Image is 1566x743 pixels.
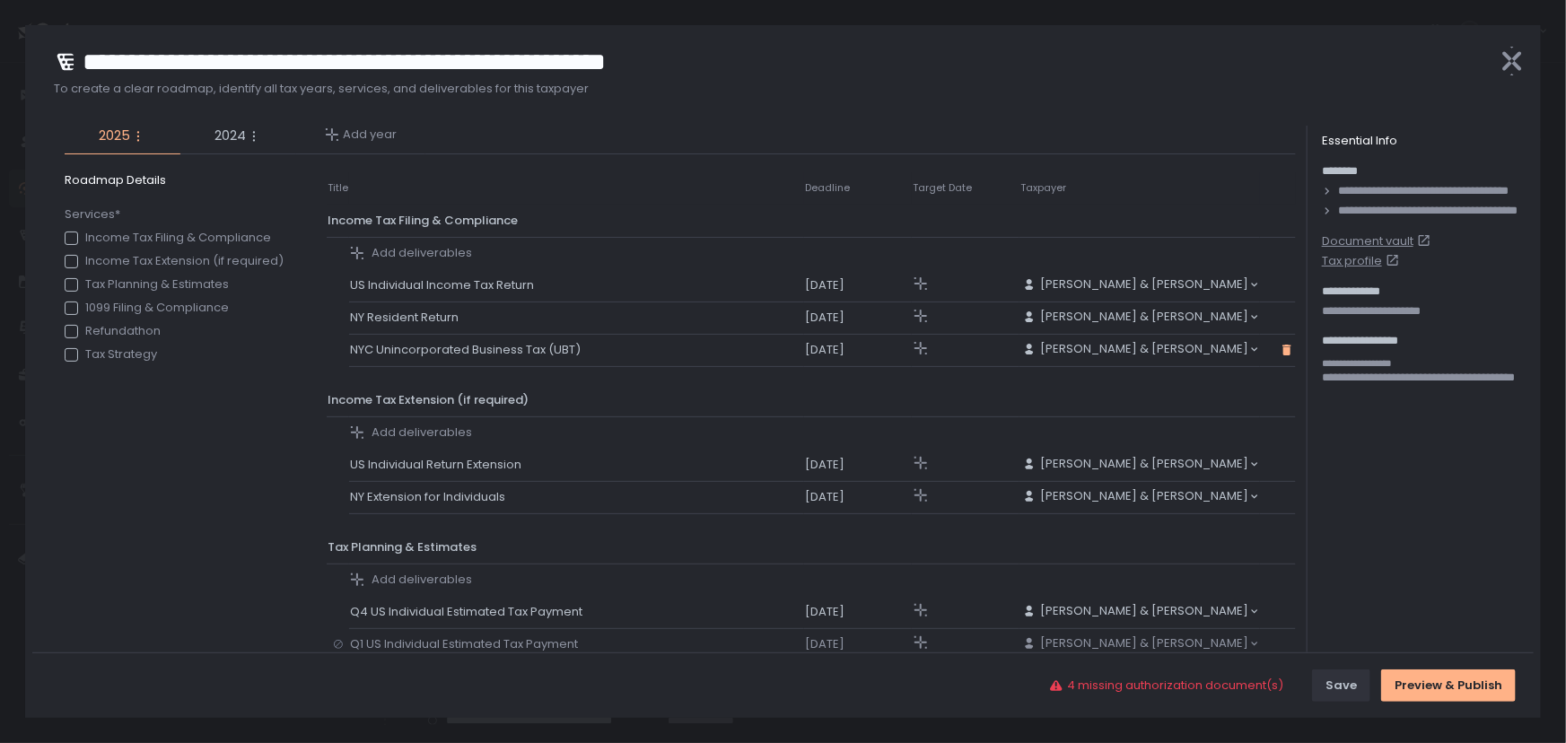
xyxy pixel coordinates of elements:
[1022,504,1023,506] input: Search for option
[1322,133,1527,149] div: Essential Info
[805,277,911,293] div: [DATE]
[1040,488,1248,504] span: [PERSON_NAME] & [PERSON_NAME]
[804,172,912,205] th: Deadline
[1325,677,1357,694] div: Save
[1022,325,1023,327] input: Search for option
[1040,603,1248,619] span: [PERSON_NAME] & [PERSON_NAME]
[1020,341,1259,359] div: Search for option
[372,424,472,441] span: Add deliverables
[99,126,130,146] span: 2025
[1020,603,1259,621] div: Search for option
[350,277,541,293] span: US Individual Income Tax Return
[1020,309,1259,327] div: Search for option
[805,636,911,652] div: [DATE]
[1022,357,1023,359] input: Search for option
[1022,651,1023,653] input: Search for option
[1040,341,1248,357] span: [PERSON_NAME] & [PERSON_NAME]
[1322,233,1527,249] a: Document vault
[350,342,588,358] span: NYC Unincorporated Business Tax (UBT)
[1022,619,1023,621] input: Search for option
[350,310,466,326] span: NY Resident Return
[350,457,529,473] span: US Individual Return Extension
[54,81,1483,97] span: To create a clear roadmap, identify all tax years, services, and deliverables for this taxpayer
[1322,253,1527,269] a: Tax profile
[1020,276,1259,294] div: Search for option
[65,172,291,188] span: Roadmap Details
[328,391,529,408] span: Income Tax Extension (if required)
[1067,677,1283,694] span: 4 missing authorization document(s)
[1040,276,1248,293] span: [PERSON_NAME] & [PERSON_NAME]
[350,604,590,620] span: Q4 US Individual Estimated Tax Payment
[1040,456,1248,472] span: [PERSON_NAME] & [PERSON_NAME]
[912,172,1019,205] th: Target Date
[214,126,246,146] span: 2024
[805,489,911,505] div: [DATE]
[65,206,120,223] span: Services*
[325,127,397,143] button: Add year
[805,310,911,326] div: [DATE]
[1381,669,1516,702] button: Preview & Publish
[328,212,518,229] span: Income Tax Filing & Compliance
[328,538,477,555] span: Tax Planning & Estimates
[372,245,472,261] span: Add deliverables
[1040,309,1248,325] span: [PERSON_NAME] & [PERSON_NAME]
[327,172,349,205] th: Title
[1020,635,1259,653] div: Search for option
[1040,635,1248,651] span: [PERSON_NAME] & [PERSON_NAME]
[1020,456,1259,474] div: Search for option
[805,342,911,358] div: [DATE]
[805,457,911,473] div: [DATE]
[372,572,472,588] span: Add deliverables
[1022,472,1023,474] input: Search for option
[1020,488,1259,506] div: Search for option
[1395,677,1502,694] div: Preview & Publish
[805,604,911,620] div: [DATE]
[1022,293,1023,294] input: Search for option
[1312,669,1370,702] button: Save
[350,489,512,505] span: NY Extension for Individuals
[1019,172,1260,205] th: Taxpayer
[350,636,585,652] span: Q1 US Individual Estimated Tax Payment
